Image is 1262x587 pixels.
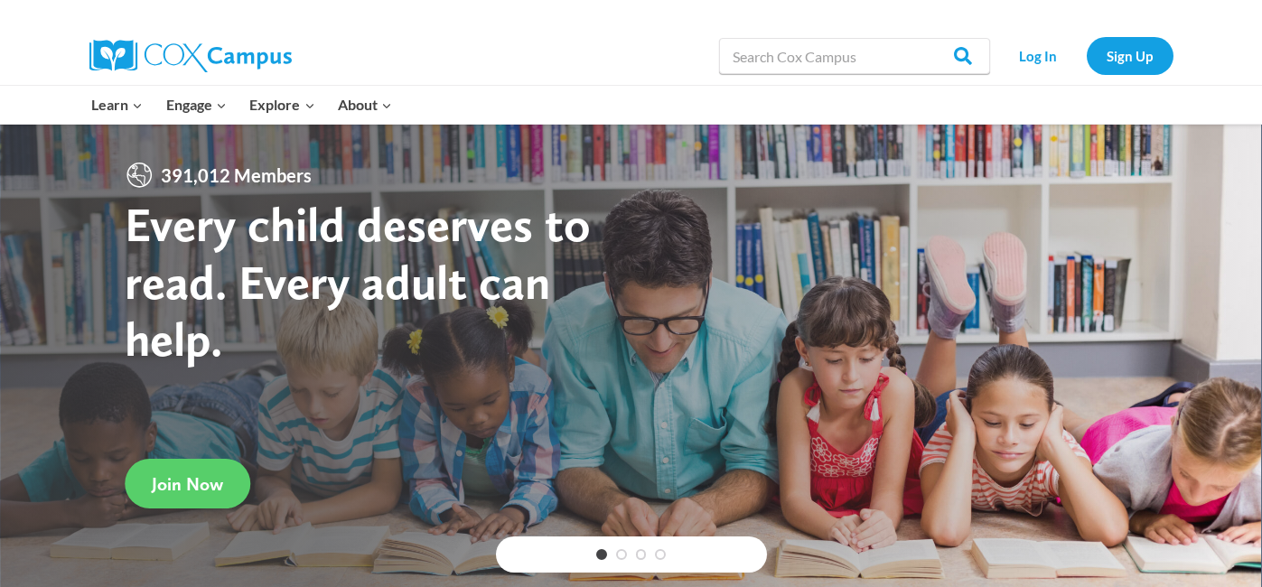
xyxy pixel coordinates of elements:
[616,549,627,560] a: 2
[249,93,314,116] span: Explore
[152,473,223,495] span: Join Now
[636,549,647,560] a: 3
[89,40,292,72] img: Cox Campus
[125,195,591,368] strong: Every child deserves to read. Every adult can help.
[999,37,1173,74] nav: Secondary Navigation
[338,93,392,116] span: About
[719,38,990,74] input: Search Cox Campus
[596,549,607,560] a: 1
[166,93,227,116] span: Engage
[655,549,666,560] a: 4
[80,86,404,124] nav: Primary Navigation
[125,459,250,508] a: Join Now
[999,37,1078,74] a: Log In
[1087,37,1173,74] a: Sign Up
[91,93,143,116] span: Learn
[154,161,319,190] span: 391,012 Members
